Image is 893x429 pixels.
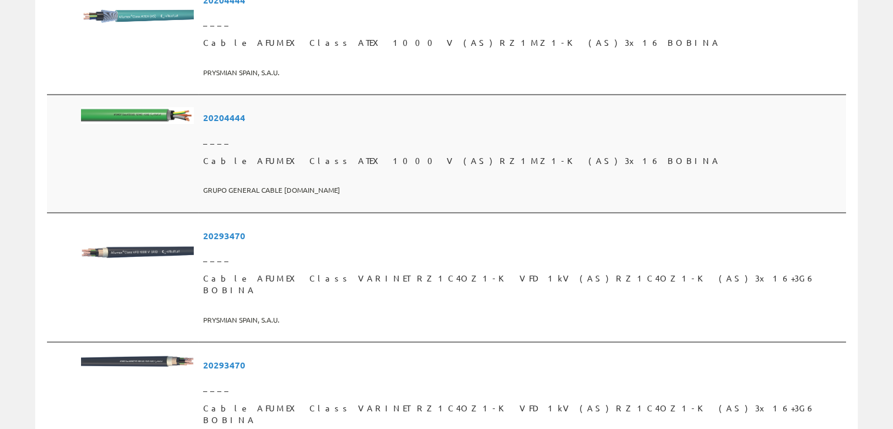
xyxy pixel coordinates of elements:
span: ____ [203,129,841,150]
span: Cable AFUMEX Class VARINET RZ1C4OZ1-K VFD 1kV (AS) RZ1C4OZ1-K (AS) 3x16+3G6 BOBINA [203,268,841,301]
span: 20204444 [203,107,841,129]
span: ____ [203,377,841,398]
span: 20293470 [203,354,841,376]
img: Foto artículo Cable AFUMEX Class VARINET RZ1C4OZ1-K VFD 1kV (AS) RZ1C4OZ1-K (AS) 3x16+3G6 BOBINA ... [81,355,194,368]
span: ____ [203,247,841,268]
span: PRYSMIAN SPAIN, S.A.U. [203,310,841,330]
span: Cable AFUMEX Class ATEX 1000 V (AS) RZ1MZ1-K (AS) 3x16 BOBINA [203,150,841,172]
span: ____ [203,11,841,32]
span: 20293470 [203,225,841,247]
span: GRUPO GENERAL CABLE [DOMAIN_NAME] [203,180,841,200]
img: Foto artículo Cable AFUMEX Class ATEX 1000 V (AS) RZ1MZ1-K (AS) 3x16 BOBINA (192x29.184) [81,107,194,124]
img: Foto artículo Cable AFUMEX Class VARINET RZ1C4OZ1-K VFD 1kV (AS) RZ1C4OZ1-K (AS) 3x16+3G6 BOBINA ... [81,225,194,276]
span: Cable AFUMEX Class ATEX 1000 V (AS) RZ1MZ1-K (AS) 3x16 BOBINA [203,32,841,53]
span: PRYSMIAN SPAIN, S.A.U. [203,63,841,82]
